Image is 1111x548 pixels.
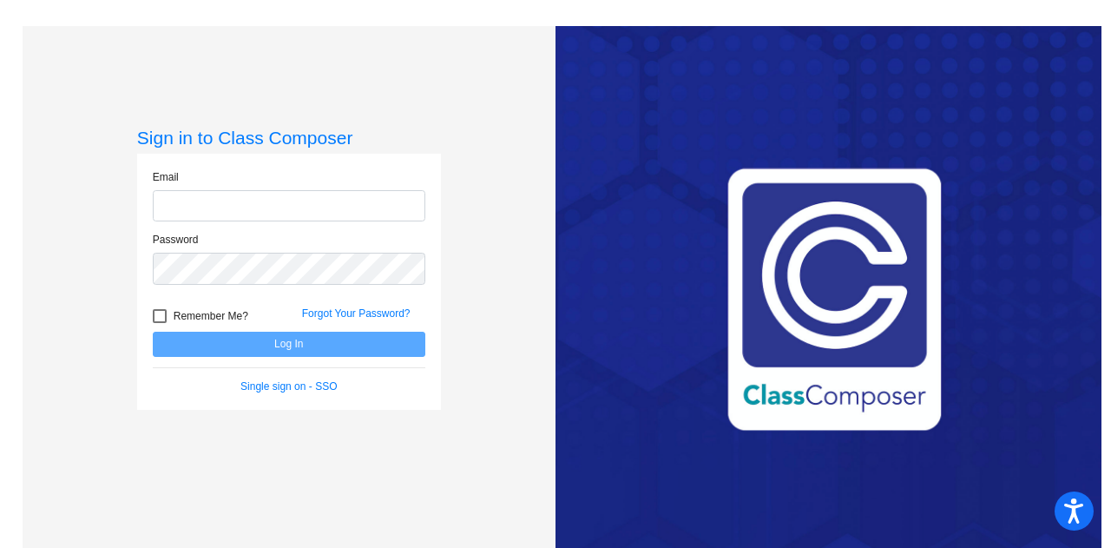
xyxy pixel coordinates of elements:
[240,380,337,393] a: Single sign on - SSO
[174,306,248,327] span: Remember Me?
[153,232,199,248] label: Password
[153,169,179,185] label: Email
[302,307,411,320] a: Forgot Your Password?
[153,332,425,357] button: Log In
[137,127,441,149] h3: Sign in to Class Composer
